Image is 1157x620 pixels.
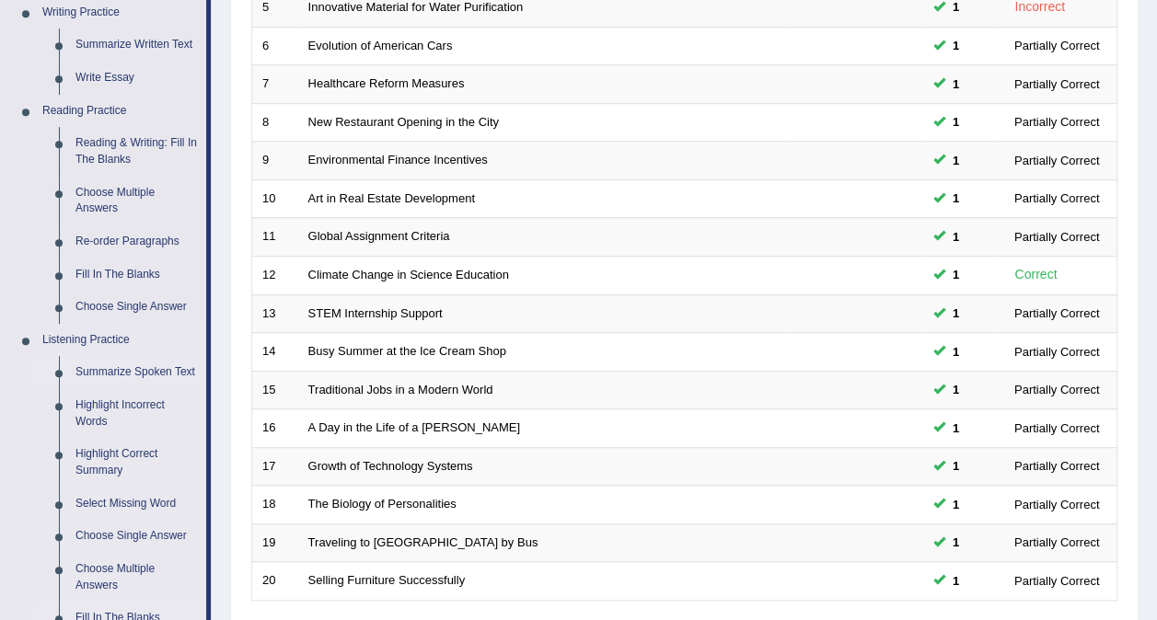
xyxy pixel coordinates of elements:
[1007,571,1106,591] div: Partially Correct
[1007,380,1106,399] div: Partially Correct
[67,258,206,292] a: Fill In The Blanks
[67,177,206,225] a: Choose Multiple Answers
[945,533,966,552] span: You can still take this question
[252,447,298,486] td: 17
[308,306,443,320] a: STEM Internship Support
[1007,304,1106,323] div: Partially Correct
[308,459,473,473] a: Growth of Technology Systems
[945,419,966,438] span: You can still take this question
[67,29,206,62] a: Summarize Written Text
[252,333,298,372] td: 14
[1007,36,1106,55] div: Partially Correct
[945,36,966,55] span: You can still take this question
[67,520,206,553] a: Choose Single Answer
[945,495,966,514] span: You can still take this question
[252,371,298,409] td: 15
[945,112,966,132] span: You can still take this question
[308,153,488,166] a: Environmental Finance Incentives
[34,95,206,128] a: Reading Practice
[67,553,206,602] a: Choose Multiple Answers
[1007,189,1106,208] div: Partially Correct
[1007,227,1106,247] div: Partially Correct
[308,229,450,243] a: Global Assignment Criteria
[308,76,465,90] a: Healthcare Reform Measures
[67,225,206,258] a: Re-order Paragraphs
[252,142,298,180] td: 9
[1007,151,1106,170] div: Partially Correct
[252,409,298,448] td: 16
[308,535,538,549] a: Traveling to [GEOGRAPHIC_DATA] by Bus
[252,103,298,142] td: 8
[1007,456,1106,476] div: Partially Correct
[945,265,966,284] span: You can still take this question
[67,127,206,176] a: Reading & Writing: Fill In The Blanks
[945,151,966,170] span: You can still take this question
[67,438,206,487] a: Highlight Correct Summary
[252,523,298,562] td: 19
[945,75,966,94] span: You can still take this question
[67,356,206,389] a: Summarize Spoken Text
[1007,264,1065,285] div: Correct
[252,27,298,65] td: 6
[252,562,298,601] td: 20
[67,291,206,324] a: Choose Single Answer
[308,344,506,358] a: Busy Summer at the Ice Cream Shop
[945,571,966,591] span: You can still take this question
[67,389,206,438] a: Highlight Incorrect Words
[945,342,966,362] span: You can still take this question
[308,115,499,129] a: New Restaurant Opening in the City
[1007,495,1106,514] div: Partially Correct
[34,324,206,357] a: Listening Practice
[252,65,298,104] td: 7
[308,420,521,434] a: A Day in the Life of a [PERSON_NAME]
[1007,75,1106,94] div: Partially Correct
[308,39,453,52] a: Evolution of American Cars
[308,268,509,281] a: Climate Change in Science Education
[308,497,457,511] a: The Biology of Personalities
[1007,533,1106,552] div: Partially Correct
[945,380,966,399] span: You can still take this question
[308,191,475,205] a: Art in Real Estate Development
[308,383,493,396] a: Traditional Jobs in a Modern World
[1007,112,1106,132] div: Partially Correct
[252,218,298,257] td: 11
[252,179,298,218] td: 10
[308,573,466,587] a: Selling Furniture Successfully
[67,488,206,521] a: Select Missing Word
[252,486,298,524] td: 18
[945,304,966,323] span: You can still take this question
[252,294,298,333] td: 13
[1007,419,1106,438] div: Partially Correct
[945,227,966,247] span: You can still take this question
[945,189,966,208] span: You can still take this question
[252,256,298,294] td: 12
[945,456,966,476] span: You can still take this question
[67,62,206,95] a: Write Essay
[1007,342,1106,362] div: Partially Correct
